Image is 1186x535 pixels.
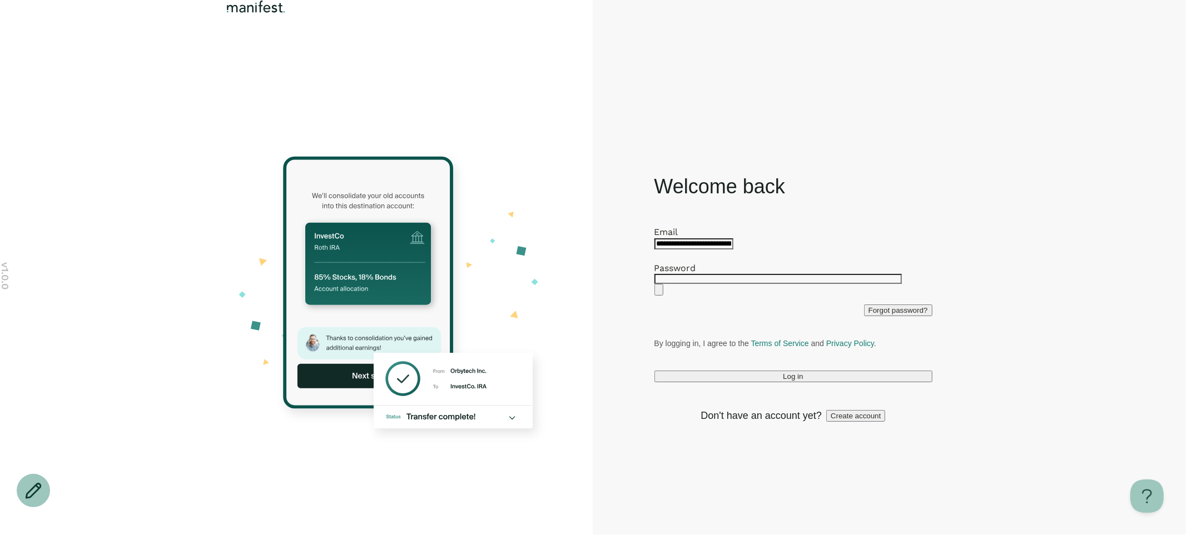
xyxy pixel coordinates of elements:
span: Create account [831,412,881,420]
span: Don't have an account yet? [701,409,822,422]
a: Privacy Policy [826,339,874,348]
span: Forgot password? [869,306,928,314]
button: Show password [654,284,663,296]
button: Forgot password? [864,304,932,316]
iframe: Toggle Customer Support [1130,479,1164,513]
p: By logging in, I agree to the and . [654,338,932,348]
button: Create account [826,410,885,422]
h1: Welcome back [654,173,932,200]
span: Log in [783,372,803,381]
label: Email [654,227,678,237]
button: Log in [654,371,932,382]
a: Terms of Service [751,339,809,348]
label: Password [654,263,696,273]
